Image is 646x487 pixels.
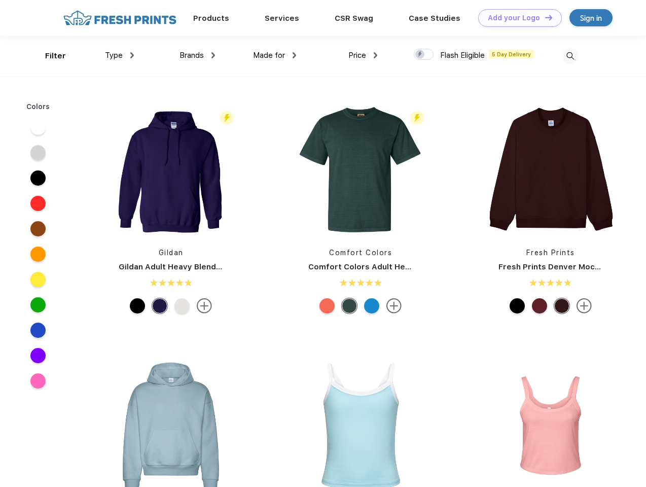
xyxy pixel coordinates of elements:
img: DT [545,15,552,20]
div: Purple [152,298,167,314]
img: func=resize&h=266 [293,102,428,237]
img: dropdown.png [374,52,377,58]
img: func=resize&h=266 [483,102,618,237]
a: Gildan Adult Heavy Blend 8 Oz. 50/50 Hooded Sweatshirt [119,262,340,271]
img: dropdown.png [293,52,296,58]
img: flash_active_toggle.svg [220,111,234,125]
img: fo%20logo%202.webp [60,9,180,27]
img: more.svg [386,298,402,314]
div: Blue Spruce [342,298,357,314]
img: more.svg [577,298,592,314]
a: Sign in [569,9,613,26]
div: Bright Salmon [319,298,335,314]
img: desktop_search.svg [562,48,579,64]
div: Sign in [580,12,602,24]
div: Black [130,298,145,314]
span: Type [105,51,123,60]
img: dropdown.png [130,52,134,58]
div: Burgundy [554,298,569,314]
a: Fresh Prints [526,249,575,257]
div: Royal Caribe [364,298,379,314]
img: flash_active_toggle.svg [410,111,424,125]
a: Comfort Colors [329,249,392,257]
img: dropdown.png [211,52,215,58]
a: Products [193,14,229,23]
span: Made for [253,51,285,60]
span: Price [348,51,366,60]
a: Comfort Colors Adult Heavyweight T-Shirt [308,262,474,271]
img: func=resize&h=266 [103,102,238,237]
div: Add your Logo [488,14,540,22]
div: Filter [45,50,66,62]
div: Ash [174,298,190,314]
div: Crimson Red [532,298,547,314]
span: 5 Day Delivery [489,50,534,59]
a: Gildan [159,249,184,257]
span: Brands [180,51,204,60]
span: Flash Eligible [440,51,485,60]
img: more.svg [197,298,212,314]
div: Black [510,298,525,314]
div: Colors [19,101,58,112]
